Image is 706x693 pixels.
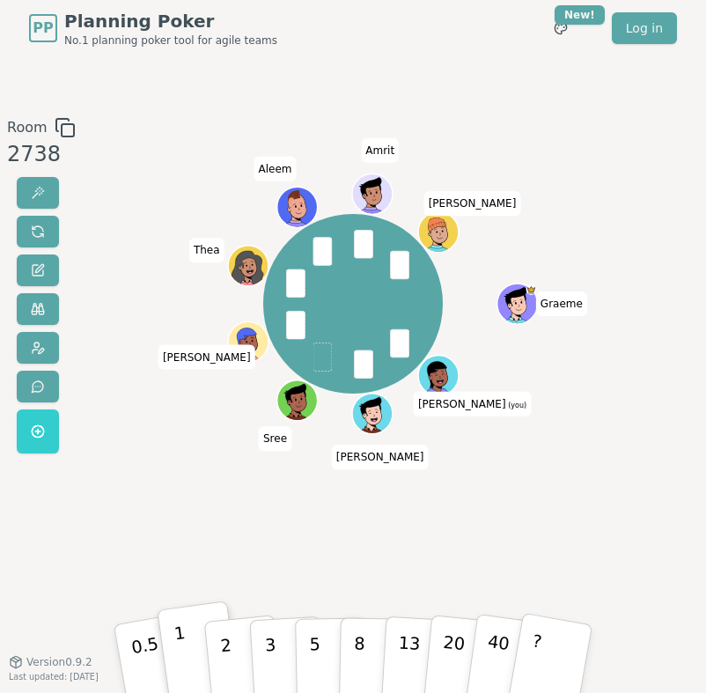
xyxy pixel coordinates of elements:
[17,371,59,402] button: Send feedback
[419,357,457,394] button: Click to change your avatar
[259,426,291,451] span: Click to change your name
[536,291,587,316] span: Click to change your name
[64,9,277,33] span: Planning Poker
[506,402,527,409] span: (you)
[17,332,59,364] button: Change avatar
[158,345,255,370] span: Click to change your name
[545,12,577,44] button: New!
[17,216,59,247] button: Reset votes
[254,157,297,181] span: Click to change your name
[64,33,277,48] span: No.1 planning poker tool for agile teams
[17,254,59,286] button: Change name
[9,655,92,669] button: Version0.9.2
[17,177,59,209] button: Reveal votes
[33,18,53,39] span: PP
[7,117,48,138] span: Room
[17,293,59,325] button: Watch only
[26,655,92,669] span: Version 0.9.2
[17,409,59,453] button: Get a named room
[612,12,677,44] a: Log in
[189,239,224,263] span: Click to change your name
[414,392,531,417] span: Click to change your name
[9,672,99,682] span: Last updated: [DATE]
[361,138,399,163] span: Click to change your name
[424,191,521,216] span: Click to change your name
[526,285,536,295] span: Graeme is the host
[332,445,429,469] span: Click to change your name
[7,138,76,170] div: 2738
[29,9,277,48] a: PPPlanning PokerNo.1 planning poker tool for agile teams
[555,5,605,25] div: New!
